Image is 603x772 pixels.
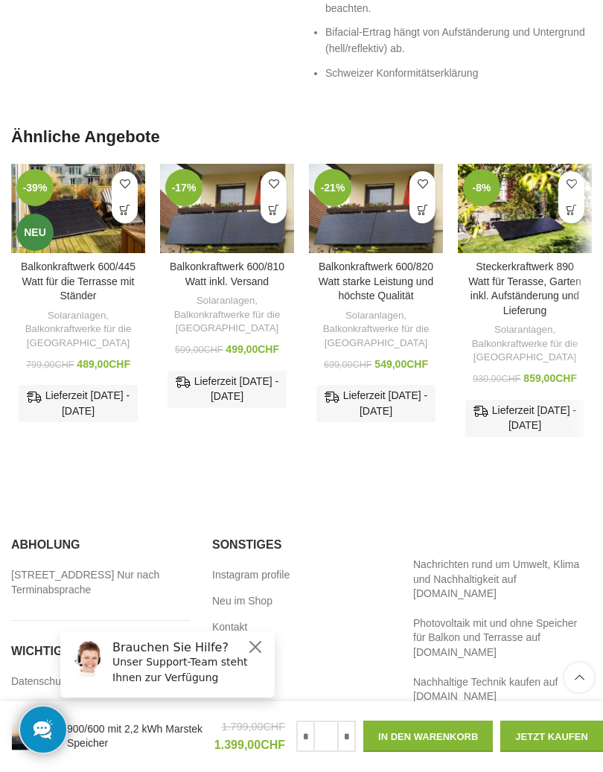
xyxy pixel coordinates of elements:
[77,358,130,370] bdi: 489,00
[55,360,74,370] span: CHF
[212,537,391,553] h5: Sonstiges
[316,385,435,422] div: Lieferzeit [DATE] - [DATE]
[11,643,190,660] h5: Wichtige seiten
[413,617,577,658] a: Photovoltaik mit und ohne Speicher für Balkon und Terrasse auf [DOMAIN_NAME]
[19,309,138,351] div: ,
[109,358,130,370] span: CHF
[11,164,145,253] a: Balkonkraftwerk 600/445 Watt für die Terrasse mit Ständer
[170,261,284,287] a: Balkonkraftwerk 600/810 Watt inkl. Versand
[167,294,287,336] div: ,
[465,400,584,437] div: Lieferzeit [DATE] - [DATE]
[319,261,433,302] a: Balkonkraftwerk 600/820 Watt starke Leistung und höchste Qualität
[315,721,337,752] input: Produktmenge
[11,126,160,149] span: Ähnliche Angebote
[500,721,603,752] button: Jetzt kaufen
[325,24,592,57] li: Bifacial-Ertrag hängt von Aufständerung und Untergrund (hell/reflektiv) ab.
[16,214,54,251] span: Neu
[21,261,135,302] a: Balkonkraftwerk 600/445 Watt für die Terrasse mit Ständer
[316,322,435,350] a: Balkonkraftwerke für die [GEOGRAPHIC_DATA]
[64,21,217,35] h6: Brauchen Sie Hilfe?
[465,323,584,365] div: ,
[19,322,138,350] a: Balkonkraftwerke für die [GEOGRAPHIC_DATA]
[226,343,279,355] bdi: 499,00
[413,558,579,599] a: Nachrichten rund um Umwelt, Klima und Nachhaltigkeit auf [DOMAIN_NAME]
[165,169,202,206] span: -17%
[353,360,372,370] span: CHF
[67,722,203,751] h4: 900/600 mit 2,2 kWh Marstek Speicher
[465,337,584,365] a: Balkonkraftwerke für die [GEOGRAPHIC_DATA]
[167,308,287,336] a: Balkonkraftwerke für die [GEOGRAPHIC_DATA]
[263,721,285,733] span: CHF
[309,164,443,253] a: Balkonkraftwerk 600/820 Watt starke Leistung und höchste Qualität
[214,738,285,751] bdi: 1.399,00
[16,169,54,206] span: -39%
[261,738,285,751] span: CHF
[221,721,285,733] bdi: 1.799,00
[26,360,74,370] bdi: 799,00
[558,197,584,223] a: In den Warenkorb legen: „Steckerkraftwerk 890 Watt für Terasse, Garten inkl. Aufständerung und Li...
[345,309,403,323] a: Solaranlagen
[324,360,371,370] bdi: 699,00
[409,197,435,223] a: In den Warenkorb legen: „Balkonkraftwerk 600/820 Watt starke Leistung und höchste Qualität“
[309,164,443,253] img: Balkonkraftwerke für die Schweiz2_XL
[494,323,552,337] a: Solaranlagen
[523,372,577,384] bdi: 859,00
[11,164,145,253] img: Steckerkraftwerk für die Terrasse
[261,197,287,223] a: In den Warenkorb legen: „Balkonkraftwerk 600/810 Watt inkl. Versand“
[463,169,500,206] span: -8%
[48,309,106,323] a: Solaranlagen
[204,345,223,355] span: CHF
[212,594,274,609] a: Neu im Shop
[19,385,138,422] div: Lieferzeit [DATE] - [DATE]
[175,345,223,355] bdi: 599,00
[458,164,592,253] img: Steckerkraftwerk für die Terrasse oder Garten
[363,721,493,752] button: In den Warenkorb
[167,371,287,408] div: Lieferzeit [DATE] - [DATE]
[325,65,592,81] li: Schweizer Konformitätserklärung
[314,169,351,206] span: -21%
[473,374,520,384] bdi: 930,00
[258,343,279,355] span: CHF
[502,374,521,384] span: CHF
[11,537,190,553] h5: Abholung
[564,663,594,692] a: Scroll to top button
[197,294,255,308] a: Solaranlagen
[468,261,581,316] a: Steckerkraftwerk 890 Watt für Terasse, Garten inkl. Aufständerung und Lieferung
[11,568,190,597] a: [STREET_ADDRESS] Nur nach Terminabsprache
[406,358,428,370] span: CHF
[555,372,577,384] span: CHF
[11,674,114,689] a: Datenschutzerklärung
[198,19,216,36] button: Close
[112,197,138,223] a: In den Warenkorb legen: „Balkonkraftwerk 600/445 Watt für die Terrasse mit Ständer“
[160,164,294,253] a: Balkonkraftwerk 600/810 Watt inkl. Versand
[64,35,217,66] p: Unser Support-Team steht Ihnen zur Verfügung
[212,568,291,583] a: Instagram profile
[458,164,592,253] a: Steckerkraftwerk 890 Watt für Terasse, Garten inkl. Aufständerung und Lieferung
[21,21,58,58] img: Customer service
[413,676,558,703] a: Nachhaltige Technik kaufen auf [DOMAIN_NAME]
[374,358,428,370] bdi: 549,00
[316,309,435,351] div: ,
